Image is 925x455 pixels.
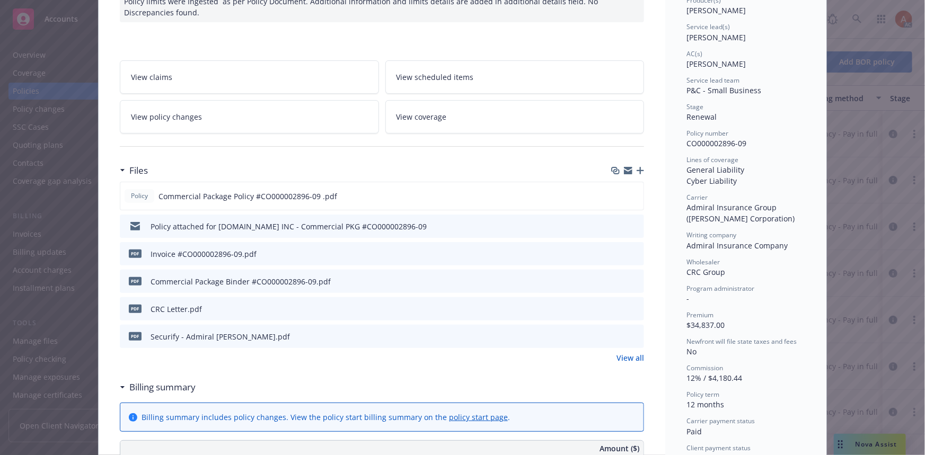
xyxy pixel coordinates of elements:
[613,331,622,342] button: download file
[630,191,639,202] button: preview file
[686,22,730,31] span: Service lead(s)
[686,310,713,319] span: Premium
[613,221,622,232] button: download file
[686,32,746,42] span: [PERSON_NAME]
[686,373,742,383] span: 12% / $4,180.44
[120,100,379,133] a: View policy changes
[686,416,755,425] span: Carrier payment status
[630,331,640,342] button: preview file
[600,443,639,454] span: Amount ($)
[120,60,379,94] a: View claims
[686,112,717,122] span: Renewal
[151,248,257,260] div: Invoice #CO000002896-09.pdf
[686,363,723,372] span: Commission
[686,202,795,224] span: Admiral Insurance Group ([PERSON_NAME] Corporation)
[616,352,644,363] a: View all
[686,346,697,356] span: No
[131,111,202,122] span: View policy changes
[397,111,447,122] span: View coverage
[686,399,724,409] span: 12 months
[686,443,751,452] span: Client payment status
[630,248,640,260] button: preview file
[686,320,725,330] span: $34,837.00
[686,164,805,175] div: General Liability
[686,337,797,346] span: Newfront will file state taxes and fees
[129,277,142,285] span: pdf
[151,276,331,287] div: Commercial Package Binder #CO000002896-09.pdf
[613,248,622,260] button: download file
[151,331,290,342] div: Securify - Admiral [PERSON_NAME].pdf
[129,380,196,394] h3: Billing summary
[686,129,728,138] span: Policy number
[613,276,622,287] button: download file
[129,164,148,177] h3: Files
[131,72,172,83] span: View claims
[385,60,645,94] a: View scheduled items
[630,221,640,232] button: preview file
[686,155,738,164] span: Lines of coverage
[158,191,337,202] span: Commercial Package Policy #CO000002896-09 .pdf
[686,390,719,399] span: Policy term
[129,332,142,340] span: pdf
[686,257,720,266] span: Wholesaler
[686,293,689,304] span: -
[686,59,746,69] span: [PERSON_NAME]
[686,175,805,186] div: Cyber Liability
[129,191,150,201] span: Policy
[142,412,510,423] div: Billing summary includes policy changes. View the policy start billing summary on the .
[449,412,508,422] a: policy start page
[686,5,746,15] span: [PERSON_NAME]
[129,305,142,313] span: pdf
[151,221,427,232] div: Policy attached for [DOMAIN_NAME] INC - Commercial PKG #CO000002896-09
[686,85,761,95] span: P&C - Small Business
[151,304,202,315] div: CRC Letter.pdf
[686,267,725,277] span: CRC Group
[686,102,703,111] span: Stage
[686,76,739,85] span: Service lead team
[120,380,196,394] div: Billing summary
[686,230,736,239] span: Writing company
[686,138,746,148] span: CO000002896-09
[129,249,142,257] span: pdf
[120,164,148,177] div: Files
[686,240,788,251] span: Admiral Insurance Company
[686,193,708,202] span: Carrier
[397,72,474,83] span: View scheduled items
[385,100,645,133] a: View coverage
[613,304,622,315] button: download file
[686,426,702,436] span: Paid
[630,304,640,315] button: preview file
[613,191,621,202] button: download file
[686,284,754,293] span: Program administrator
[686,49,702,58] span: AC(s)
[630,276,640,287] button: preview file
